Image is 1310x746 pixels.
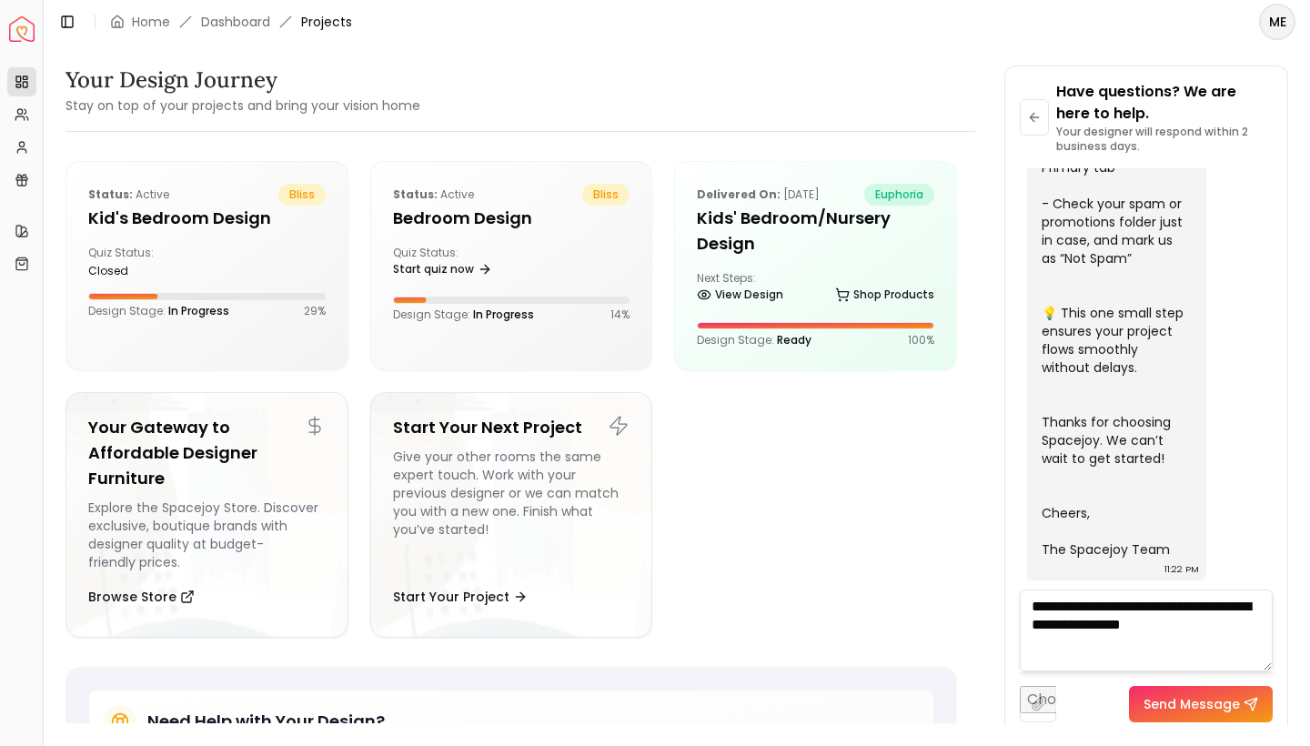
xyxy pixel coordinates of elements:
b: Delivered on: [697,186,781,202]
div: Next Steps: [697,271,934,307]
p: 29 % [304,304,326,318]
p: active [88,184,169,206]
a: Your Gateway to Affordable Designer FurnitureExplore the Spacejoy Store. Discover exclusive, bout... [65,392,348,638]
span: In Progress [168,303,229,318]
h3: Your Design Journey [65,66,420,95]
h5: Bedroom design [393,206,630,231]
span: Ready [777,332,811,348]
a: Home [132,13,170,31]
h5: Kid's Bedroom design [88,206,326,231]
div: Quiz Status: [393,246,504,282]
a: View Design [697,282,783,307]
h5: Start Your Next Project [393,415,630,440]
p: Have questions? We are here to help. [1056,81,1273,125]
p: Design Stage: [697,333,811,348]
p: Design Stage: [88,304,229,318]
button: Start Your Project [393,579,528,615]
div: Give your other rooms the same expert touch. Work with your previous designer or we can match you... [393,448,630,571]
p: 14 % [610,307,630,322]
a: Dashboard [201,13,270,31]
span: In Progress [473,307,534,322]
p: 100 % [908,333,934,348]
img: Spacejoy Logo [9,16,35,42]
p: [DATE] [697,184,820,206]
small: Stay on top of your projects and bring your vision home [65,96,420,115]
p: Your designer will respond within 2 business days. [1056,125,1273,154]
span: bliss [582,184,630,206]
div: 11:22 PM [1164,560,1199,579]
nav: breadcrumb [110,13,352,31]
p: active [393,184,474,206]
a: Shop Products [835,282,934,307]
a: Spacejoy [9,16,35,42]
h5: Kids' Bedroom/Nursery Design [697,206,934,257]
a: Start Your Next ProjectGive your other rooms the same expert touch. Work with your previous desig... [370,392,653,638]
div: closed [88,264,199,278]
span: Projects [301,13,352,31]
p: Design Stage: [393,307,534,322]
span: euphoria [864,184,934,206]
span: bliss [278,184,326,206]
button: Browse Store [88,579,195,615]
h5: Need Help with Your Design? [147,709,385,734]
button: Send Message [1129,686,1273,722]
a: Start quiz now [393,257,492,282]
div: Explore the Spacejoy Store. Discover exclusive, boutique brands with designer quality at budget-f... [88,499,326,571]
button: ME [1259,4,1295,40]
span: ME [1261,5,1294,38]
div: Quiz Status: [88,246,199,278]
b: Status: [393,186,438,202]
b: Status: [88,186,133,202]
h5: Your Gateway to Affordable Designer Furniture [88,415,326,491]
